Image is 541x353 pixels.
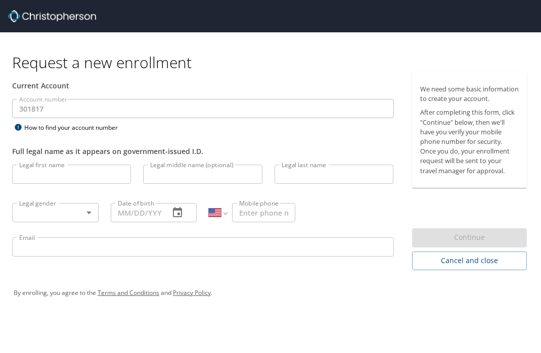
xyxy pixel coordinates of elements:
[420,108,519,175] p: After completing this form, click "Continue" below, then we'll have you verify your mobile phone ...
[98,288,159,297] a: Terms and Conditions
[12,146,394,157] div: Full legal name as it appears on government-issued I.D.
[12,53,535,72] h1: Request a new enrollment
[14,280,527,306] div: By enrolling, you agree to the and .
[12,203,99,222] div: ​
[12,80,394,91] div: Current Account
[173,288,211,297] a: Privacy Policy
[420,255,519,267] span: Cancel and close
[232,203,295,222] input: Enter phone number
[12,121,139,134] div: How to find your account number
[420,84,519,104] p: We need some basic information to create your account.
[412,251,527,270] button: Cancel and close
[111,203,162,222] input: MM/DD/YYYY
[8,10,96,22] img: cbt logo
